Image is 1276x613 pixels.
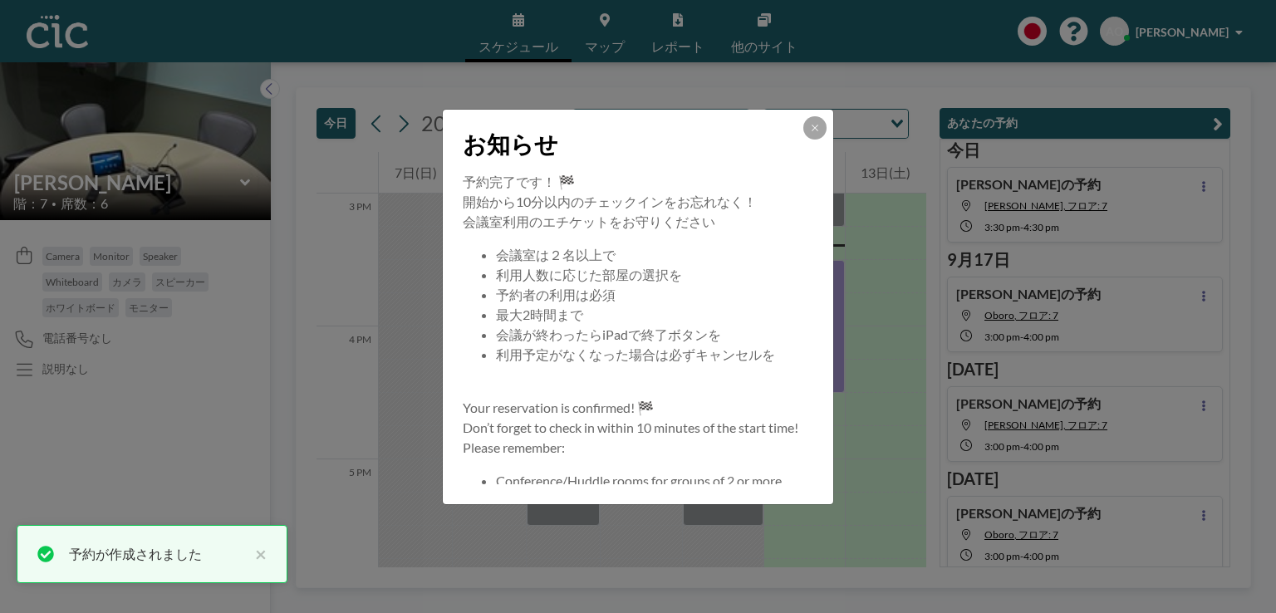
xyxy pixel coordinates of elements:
[496,473,782,488] span: Conference/Huddle rooms for groups of 2 or more
[463,213,715,229] span: 会議室利用のエチケットをお守りください
[247,544,267,564] button: close
[496,326,721,342] span: 会議が終わったらiPadで終了ボタンを
[496,267,682,282] span: 利用人数に応じた部屋の選択を
[496,306,583,322] span: 最大2時間まで
[463,400,654,415] span: Your reservation is confirmed! 🏁
[463,174,575,189] span: 予約完了です！ 🏁
[496,247,616,262] span: 会議室は２名以上で
[463,194,757,209] span: 開始から10分以内のチェックインをお忘れなく！
[69,544,247,564] div: 予約が作成されました
[463,419,798,435] span: Don’t forget to check in within 10 minutes of the start time!
[496,287,616,302] span: 予約者の利用は必須
[463,439,565,455] span: Please remember:
[463,130,558,159] span: お知らせ
[496,346,775,362] span: 利用予定がなくなった場合は必ずキャンセルを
